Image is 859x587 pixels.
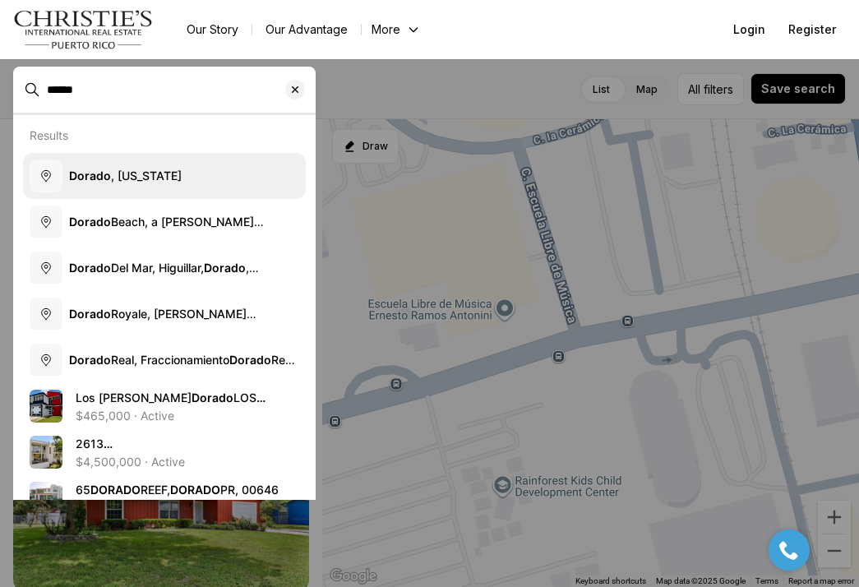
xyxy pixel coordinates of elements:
button: DoradoDel Mar, Higuillar,Dorado, [US_STATE] [23,244,306,290]
span: Los [PERSON_NAME] LOS [PERSON_NAME] , PR, 00646 [76,390,290,437]
b: Dorado [204,260,246,274]
span: 2613 VILLAS ESTATES, PR, 00646 [76,436,288,483]
b: Dorado [69,260,111,274]
b: Dorado [229,352,271,366]
img: logo [13,10,154,49]
span: Register [788,23,836,36]
b: DORADO [170,482,220,496]
button: Clear search input [285,67,315,112]
span: Royale, [PERSON_NAME][GEOGRAPHIC_DATA], [GEOGRAPHIC_DATA] [69,306,256,353]
a: View details: 65 DORADO REEF [23,474,306,520]
span: Beach, a [PERSON_NAME][GEOGRAPHIC_DATA], [GEOGRAPHIC_DATA], , [US_STATE] [69,214,396,261]
span: Login [733,23,765,36]
span: Del Mar, Higuillar, , [US_STATE] [69,260,259,290]
span: , [US_STATE] [69,168,182,182]
p: $465,000 · Active [76,409,174,422]
b: Dorado [69,214,111,228]
b: DORADO [90,482,141,496]
button: More [362,18,431,41]
button: DoradoBeach, a [PERSON_NAME][GEOGRAPHIC_DATA],[GEOGRAPHIC_DATA],, [US_STATE] [23,198,306,244]
button: Dorado, [US_STATE] [23,152,306,198]
button: Login [723,13,775,46]
b: Dorado [69,168,111,182]
a: View details: Los Montes Dorado LOS MONTES DORADO [23,382,306,428]
button: DoradoReal, FraccionamientoDoradoReal, [PERSON_NAME], [PERSON_NAME], Ver., [GEOGRAPHIC_DATA] [23,336,306,382]
p: Results [30,128,68,142]
a: Our Story [173,18,252,41]
button: Register [778,13,846,46]
button: DoradoRoyale, [PERSON_NAME][GEOGRAPHIC_DATA], [GEOGRAPHIC_DATA] [23,290,306,336]
b: Dorado [69,352,111,366]
b: Dorado [69,306,111,320]
a: Our Advantage [252,18,361,41]
span: Real, Fraccionamiento Real, [PERSON_NAME], [PERSON_NAME], Ver., [GEOGRAPHIC_DATA] [69,352,298,399]
a: View details: 2613 VILLAS DORADO ESTATES [23,428,306,474]
span: 65 REEF, PR, 00646 [76,482,279,496]
p: $4,500,000 · Active [76,455,185,468]
b: Dorado [192,390,233,404]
